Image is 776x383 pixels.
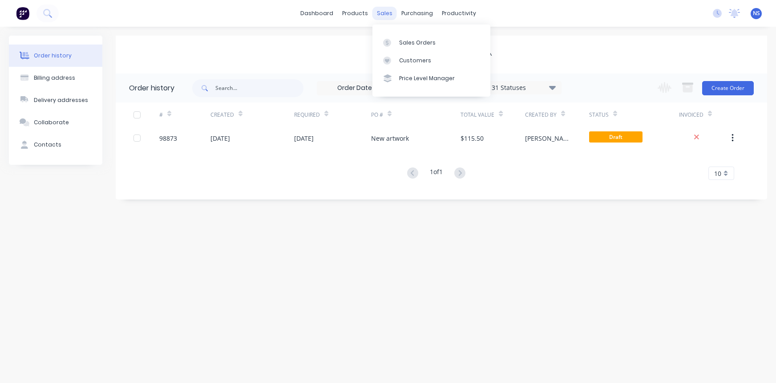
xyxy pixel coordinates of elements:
[34,96,88,104] div: Delivery addresses
[525,111,557,119] div: Created By
[589,111,609,119] div: Status
[372,33,490,51] a: Sales Orders
[437,7,481,20] div: productivity
[702,81,754,95] button: Create Order
[679,111,703,119] div: Invoiced
[679,102,730,127] div: Invoiced
[296,7,338,20] a: dashboard
[294,102,371,127] div: Required
[399,39,436,47] div: Sales Orders
[589,131,643,143] span: Draft
[399,57,431,65] div: Customers
[159,111,163,119] div: #
[34,52,72,60] div: Order history
[525,102,589,127] div: Created By
[159,134,177,143] div: 98873
[371,102,461,127] div: PO #
[371,111,383,119] div: PO #
[372,52,490,69] a: Customers
[34,74,75,82] div: Billing address
[9,111,102,134] button: Collaborate
[461,102,525,127] div: Total Value
[210,111,234,119] div: Created
[372,7,397,20] div: sales
[9,67,102,89] button: Billing address
[525,134,571,143] div: [PERSON_NAME]
[397,7,437,20] div: purchasing
[371,134,409,143] div: New artwork
[461,111,494,119] div: Total Value
[486,83,561,93] div: 31 Statuses
[210,134,230,143] div: [DATE]
[34,118,69,126] div: Collaborate
[714,169,721,178] span: 10
[16,7,29,20] img: Factory
[294,111,320,119] div: Required
[338,7,372,20] div: products
[129,83,174,94] div: Order history
[210,102,294,127] div: Created
[372,69,490,87] a: Price Level Manager
[215,79,303,97] input: Search...
[589,102,679,127] div: Status
[34,141,61,149] div: Contacts
[159,102,210,127] div: #
[430,167,443,180] div: 1 of 1
[294,134,314,143] div: [DATE]
[9,134,102,156] button: Contacts
[399,74,455,82] div: Price Level Manager
[9,89,102,111] button: Delivery addresses
[317,81,392,95] input: Order Date
[9,45,102,67] button: Order history
[461,134,484,143] div: $115.50
[753,9,760,17] span: NS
